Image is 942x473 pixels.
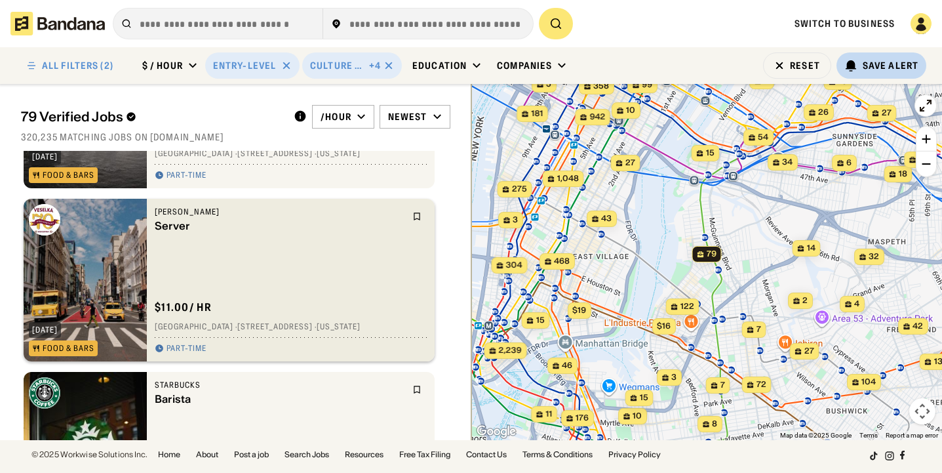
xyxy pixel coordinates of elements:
[764,75,769,87] span: 8
[576,413,589,424] span: 176
[863,60,918,72] div: Save Alert
[43,171,94,179] div: Food & Bars
[155,149,427,159] div: [GEOGRAPHIC_DATA] · [STREET_ADDRESS] · [US_STATE]
[562,360,572,371] span: 46
[31,451,147,459] div: © 2025 Workwise Solutions Inc.
[546,79,551,90] span: 5
[388,111,427,123] div: Newest
[531,108,543,119] span: 181
[642,79,652,91] span: 99
[720,380,724,391] span: 7
[167,344,206,354] div: Part-time
[155,220,404,232] div: Server
[601,213,612,224] span: 43
[545,409,552,420] span: 11
[554,256,570,267] span: 468
[29,204,60,236] img: Veselka Williamsburg logo
[155,207,404,217] div: [PERSON_NAME]
[158,451,180,459] a: Home
[522,451,593,459] a: Terms & Conditions
[32,326,58,334] div: [DATE]
[475,423,518,440] a: Open this area in Google Maps (opens a new window)
[804,346,814,357] span: 27
[155,300,212,314] div: $ 11.00 / hr
[369,60,381,72] div: +4
[29,377,60,409] img: Starbucks logo
[671,372,677,383] span: 3
[43,344,94,352] div: Food & Bars
[285,451,329,459] a: Search Jobs
[626,105,635,116] span: 10
[756,324,760,335] span: 7
[21,151,450,440] div: grid
[511,184,526,195] span: 275
[758,132,768,143] span: 54
[498,345,521,356] span: 2,239
[234,451,269,459] a: Post a job
[909,398,935,424] button: Map camera controls
[846,157,852,169] span: 6
[536,315,544,326] span: 15
[705,148,714,159] span: 15
[466,451,507,459] a: Contact Us
[608,451,661,459] a: Privacy Policy
[886,432,938,439] a: Report a map error
[142,60,183,72] div: $ / hour
[196,451,218,459] a: About
[782,157,793,168] span: 34
[756,379,766,390] span: 72
[898,169,907,180] span: 18
[859,432,878,439] a: Terms (opens in new tab)
[412,60,467,72] div: Education
[213,60,276,72] div: Entry-Level
[913,321,923,332] span: 42
[513,215,518,226] span: 3
[155,380,404,390] div: Starbucks
[706,249,716,260] span: 79
[780,432,852,439] span: Map data ©2025 Google
[310,60,366,72] div: Culture & Entertainment
[321,111,351,123] div: /hour
[712,419,717,430] span: 8
[806,243,815,254] span: 14
[167,171,206,181] div: Part-time
[818,107,829,118] span: 26
[21,131,450,143] div: 320,235 matching jobs on [DOMAIN_NAME]
[802,295,808,306] span: 2
[32,153,58,161] div: [DATE]
[881,108,891,119] span: 27
[345,451,383,459] a: Resources
[639,392,648,403] span: 15
[869,251,879,262] span: 32
[399,451,450,459] a: Free Tax Filing
[854,298,859,310] span: 4
[838,76,846,87] span: 18
[790,61,820,70] div: Reset
[589,112,605,123] span: 942
[625,157,635,169] span: 27
[680,301,694,312] span: 122
[42,61,113,70] div: ALL FILTERS (2)
[795,18,895,30] a: Switch to Business
[155,393,404,405] div: Barista
[572,305,586,315] span: $19
[155,322,427,333] div: [GEOGRAPHIC_DATA] · [STREET_ADDRESS] · [US_STATE]
[475,423,518,440] img: Google
[861,377,876,388] span: 104
[633,411,642,422] span: 10
[593,81,609,92] span: 358
[657,321,671,331] span: $16
[21,109,283,125] div: 79 Verified Jobs
[497,60,552,72] div: Companies
[557,173,578,184] span: 1,048
[10,12,105,35] img: Bandana logotype
[933,356,942,367] span: 13
[505,260,522,271] span: 304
